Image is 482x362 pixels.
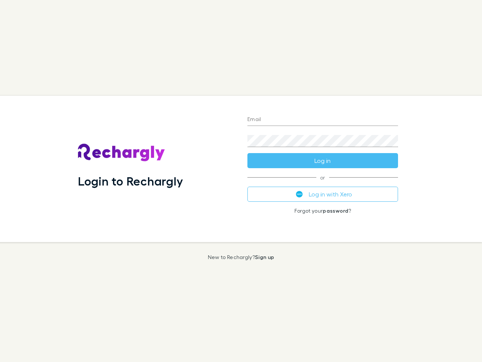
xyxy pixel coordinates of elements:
img: Xero's logo [296,191,303,198]
img: Rechargly's Logo [78,144,165,162]
p: Forgot your ? [247,208,398,214]
p: New to Rechargly? [208,254,275,260]
button: Log in [247,153,398,168]
h1: Login to Rechargly [78,174,183,188]
a: password [323,207,348,214]
span: or [247,177,398,178]
button: Log in with Xero [247,187,398,202]
a: Sign up [255,254,274,260]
